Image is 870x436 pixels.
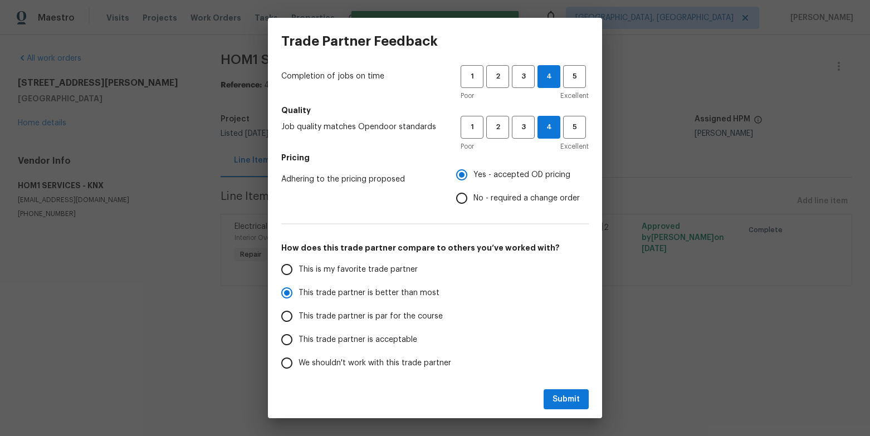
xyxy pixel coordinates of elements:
button: 4 [537,65,560,88]
span: We shouldn't work with this trade partner [299,357,451,369]
span: Excellent [560,90,589,101]
h5: How does this trade partner compare to others you’ve worked with? [281,242,589,253]
span: This trade partner is par for the course [299,311,443,322]
span: Poor [461,90,474,101]
button: 3 [512,65,535,88]
span: 4 [538,121,560,134]
span: 2 [487,121,508,134]
span: Yes - accepted OD pricing [473,169,570,181]
span: This trade partner is better than most [299,287,439,299]
button: 2 [486,116,509,139]
h5: Pricing [281,152,589,163]
span: This is my favorite trade partner [299,264,418,276]
span: No - required a change order [473,193,580,204]
h5: Comments [281,379,589,390]
button: 3 [512,116,535,139]
div: Pricing [456,163,589,210]
span: 1 [462,70,482,83]
span: This trade partner is acceptable [299,334,417,346]
button: 1 [461,116,483,139]
span: Job quality matches Opendoor standards [281,121,443,133]
span: Submit [553,393,580,406]
span: 5 [564,121,585,134]
h3: Trade Partner Feedback [281,33,438,49]
span: 4 [538,70,560,83]
span: Poor [461,141,474,152]
button: 5 [563,116,586,139]
span: Adhering to the pricing proposed [281,174,438,185]
button: Submit [544,389,589,410]
span: 1 [462,121,482,134]
button: 5 [563,65,586,88]
button: 4 [537,116,560,139]
div: How does this trade partner compare to others you’ve worked with? [281,258,589,375]
button: 2 [486,65,509,88]
span: 3 [513,70,534,83]
span: 5 [564,70,585,83]
span: 2 [487,70,508,83]
span: Completion of jobs on time [281,71,443,82]
span: 3 [513,121,534,134]
h5: Quality [281,105,589,116]
button: 1 [461,65,483,88]
span: Excellent [560,141,589,152]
